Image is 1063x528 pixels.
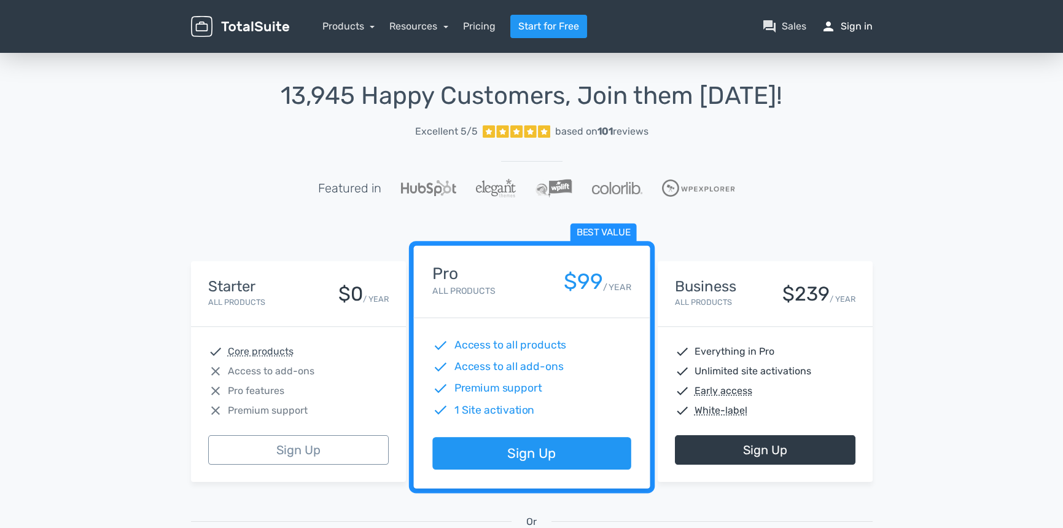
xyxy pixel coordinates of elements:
[191,16,289,37] img: TotalSuite for WordPress
[463,19,496,34] a: Pricing
[454,380,542,396] span: Premium support
[191,119,873,144] a: Excellent 5/5 based on101reviews
[389,20,448,32] a: Resources
[675,384,690,398] span: check
[322,20,375,32] a: Products
[432,265,495,283] h4: Pro
[535,179,572,197] img: WPLift
[208,384,223,398] span: close
[782,283,830,305] div: $239
[208,364,223,379] span: close
[432,380,448,396] span: check
[675,344,690,359] span: check
[228,344,294,359] abbr: Core products
[762,19,777,34] span: question_answer
[432,337,448,353] span: check
[762,19,806,34] a: question_answerSales
[208,297,265,307] small: All Products
[695,364,811,379] span: Unlimited site activations
[191,82,873,109] h1: 13,945 Happy Customers, Join them [DATE]!
[695,403,747,418] abbr: White-label
[432,402,448,418] span: check
[208,435,389,465] a: Sign Up
[592,182,642,194] img: Colorlib
[602,281,631,294] small: / YEAR
[432,286,495,296] small: All Products
[675,435,855,465] a: Sign Up
[454,359,563,375] span: Access to all add-ons
[208,278,265,294] h4: Starter
[454,402,534,418] span: 1 Site activation
[830,293,855,305] small: / YEAR
[675,364,690,379] span: check
[363,293,389,305] small: / YEAR
[510,15,587,38] a: Start for Free
[675,297,732,307] small: All Products
[675,403,690,418] span: check
[432,438,631,470] a: Sign Up
[228,364,314,379] span: Access to add-ons
[476,179,516,197] img: ElegantThemes
[228,384,284,398] span: Pro features
[338,283,363,305] div: $0
[401,180,456,196] img: Hubspot
[563,270,602,294] div: $99
[454,337,566,353] span: Access to all products
[598,125,613,137] strong: 101
[662,179,735,197] img: WPExplorer
[228,403,308,418] span: Premium support
[821,19,836,34] span: person
[318,181,381,195] h5: Featured in
[208,403,223,418] span: close
[695,344,774,359] span: Everything in Pro
[555,124,648,139] div: based on reviews
[821,19,873,34] a: personSign in
[570,224,636,243] span: Best value
[415,124,478,139] span: Excellent 5/5
[432,359,448,375] span: check
[208,344,223,359] span: check
[695,384,752,398] abbr: Early access
[675,278,736,294] h4: Business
